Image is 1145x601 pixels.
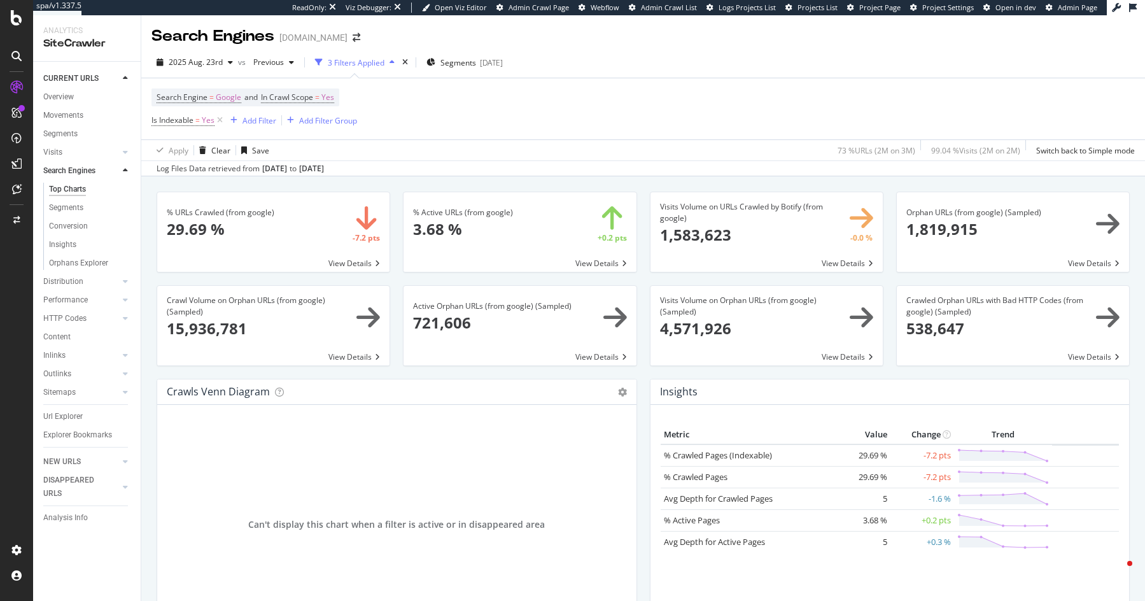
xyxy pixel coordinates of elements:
a: Insights [49,238,132,251]
a: Search Engines [43,164,119,178]
button: Apply [151,140,188,160]
span: Open Viz Editor [435,3,487,12]
a: Avg Depth for Active Pages [664,536,765,548]
div: Segments [49,201,83,215]
button: Add Filter [225,113,276,128]
div: Performance [43,293,88,307]
div: CURRENT URLS [43,72,99,85]
span: Can't display this chart when a filter is active or in disappeared area [248,518,545,531]
div: Search Engines [43,164,95,178]
span: = [195,115,200,125]
div: times [400,56,411,69]
div: 99.04 % Visits ( 2M on 2M ) [931,145,1020,156]
span: Segments [440,57,476,68]
div: Url Explorer [43,410,83,423]
div: Content [43,330,71,344]
span: Open in dev [995,3,1036,12]
button: 3 Filters Applied [310,52,400,73]
div: Analysis Info [43,511,88,525]
div: Switch back to Simple mode [1036,145,1135,156]
a: NEW URLS [43,455,119,469]
div: HTTP Codes [43,312,87,325]
div: SiteCrawler [43,36,130,51]
a: CURRENT URLS [43,72,119,85]
td: 29.69 % [839,466,890,488]
a: Content [43,330,132,344]
td: 5 [839,531,890,553]
div: Log Files Data retrieved from to [157,163,324,174]
div: [DATE] [262,163,287,174]
span: Search Engine [157,92,207,103]
span: Google [216,88,241,106]
div: Search Engines [151,25,274,47]
div: Insights [49,238,76,251]
a: Segments [49,201,132,215]
a: Conversion [49,220,132,233]
a: Logs Projects List [706,3,776,13]
a: Project Page [847,3,901,13]
i: Options [618,388,627,397]
h4: Insights [660,383,698,400]
div: Top Charts [49,183,86,196]
div: Clear [211,145,230,156]
button: Segments[DATE] [421,52,508,73]
div: arrow-right-arrow-left [353,33,360,42]
a: % Crawled Pages [664,471,727,483]
div: Movements [43,109,83,122]
span: and [244,92,258,103]
a: Admin Crawl Page [496,3,569,13]
a: Visits [43,146,119,159]
div: Overview [43,90,74,104]
div: Segments [43,127,78,141]
div: Explorer Bookmarks [43,428,112,442]
span: Yes [202,111,214,129]
a: Projects List [785,3,838,13]
a: Orphans Explorer [49,257,132,270]
td: +0.3 % [890,531,954,553]
a: % Crawled Pages (Indexable) [664,449,772,461]
button: Clear [194,140,230,160]
a: Admin Crawl List [629,3,697,13]
span: Project Page [859,3,901,12]
div: Outlinks [43,367,71,381]
a: Avg Depth for Crawled Pages [664,493,773,504]
a: Inlinks [43,349,119,362]
th: Trend [954,425,1052,444]
button: 2025 Aug. 23rd [151,52,238,73]
div: Inlinks [43,349,66,362]
span: vs [238,57,248,67]
span: Previous [248,57,284,67]
a: DISAPPEARED URLS [43,474,119,500]
div: Save [252,145,269,156]
div: Analytics [43,25,130,36]
th: Change [890,425,954,444]
h4: Crawls Venn Diagram [167,383,270,400]
div: Viz Debugger: [346,3,391,13]
a: Outlinks [43,367,119,381]
div: ReadOnly: [292,3,327,13]
span: Admin Crawl List [641,3,697,12]
div: Add Filter Group [299,115,357,126]
div: [DATE] [480,57,503,68]
button: Previous [248,52,299,73]
a: Project Settings [910,3,974,13]
div: Conversion [49,220,88,233]
span: Admin Page [1058,3,1097,12]
div: 73 % URLs ( 2M on 3M ) [838,145,915,156]
div: DISAPPEARED URLS [43,474,108,500]
a: Performance [43,293,119,307]
div: Distribution [43,275,83,288]
td: -7.2 pts [890,444,954,467]
button: Save [236,140,269,160]
div: 3 Filters Applied [328,57,384,68]
span: Webflow [591,3,619,12]
a: Movements [43,109,132,122]
td: 29.69 % [839,444,890,467]
a: HTTP Codes [43,312,119,325]
a: Admin Page [1046,3,1097,13]
div: NEW URLS [43,455,81,469]
a: Segments [43,127,132,141]
div: [DOMAIN_NAME] [279,31,348,44]
span: Is Indexable [151,115,193,125]
a: Url Explorer [43,410,132,423]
